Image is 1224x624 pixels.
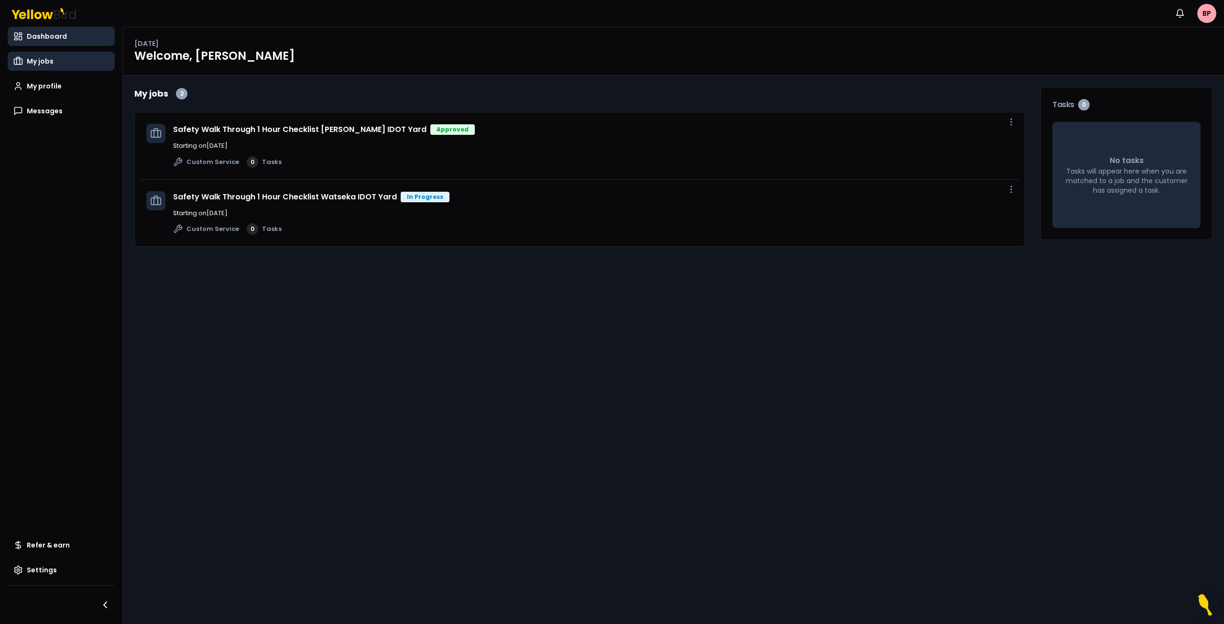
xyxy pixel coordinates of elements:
[247,223,258,235] div: 0
[247,156,258,168] div: 0
[8,101,115,120] a: Messages
[186,224,239,234] span: Custom Service
[401,192,449,202] div: In Progress
[134,87,168,100] h2: My jobs
[1191,591,1219,619] button: Open Resource Center
[173,124,426,135] a: Safety Walk Through 1 Hour Checklist [PERSON_NAME] IDOT Yard
[8,77,115,96] a: My profile
[27,56,54,66] span: My jobs
[186,157,239,167] span: Custom Service
[1110,155,1144,166] p: No tasks
[176,88,187,99] div: 2
[173,208,1013,218] p: Starting on [DATE]
[27,540,70,550] span: Refer & earn
[8,536,115,555] a: Refer & earn
[247,156,282,168] a: 0Tasks
[27,565,57,575] span: Settings
[27,81,62,91] span: My profile
[1078,99,1090,110] div: 0
[173,141,1013,151] p: Starting on [DATE]
[8,52,115,71] a: My jobs
[134,48,1213,64] h1: Welcome, [PERSON_NAME]
[173,191,397,202] a: Safety Walk Through 1 Hour Checklist Watseka IDOT Yard
[134,39,159,48] p: [DATE]
[8,27,115,46] a: Dashboard
[1197,4,1216,23] span: BP
[1064,166,1189,195] p: Tasks will appear here when you are matched to a job and the customer has assigned a task.
[27,106,63,116] span: Messages
[247,223,282,235] a: 0Tasks
[430,124,475,135] div: Approved
[8,560,115,580] a: Settings
[1052,99,1201,110] h3: Tasks
[27,32,67,41] span: Dashboard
